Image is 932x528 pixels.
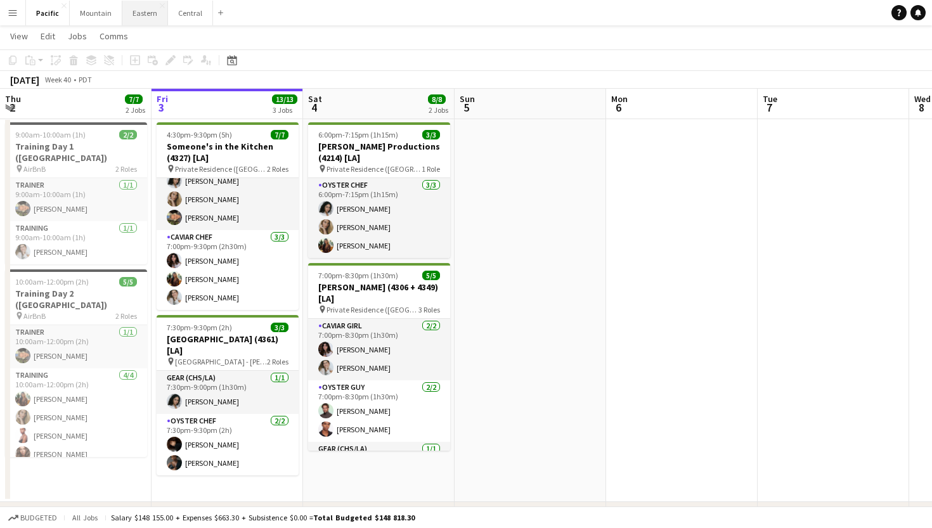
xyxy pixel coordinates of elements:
span: 3/3 [422,130,440,139]
span: 4:30pm-9:30pm (5h) [167,130,232,139]
h3: Training Day 2 ([GEOGRAPHIC_DATA]) [5,288,147,311]
span: Private Residence ([GEOGRAPHIC_DATA], [GEOGRAPHIC_DATA]) [327,305,418,314]
button: Eastern [122,1,168,25]
span: Budgeted [20,513,57,522]
span: 5 [458,100,475,115]
span: Sun [460,93,475,105]
app-job-card: 4:30pm-9:30pm (5h)7/7Someone's in the Kitchen (4327) [LA] Private Residence ([GEOGRAPHIC_DATA], [... [157,122,299,310]
span: 3/3 [271,323,288,332]
span: Total Budgeted $148 818.30 [313,513,415,522]
span: Tue [763,93,777,105]
span: Sat [308,93,322,105]
app-card-role: Caviar Girl2/27:00pm-8:30pm (1h30m)[PERSON_NAME][PERSON_NAME] [308,319,450,380]
div: 3 Jobs [273,105,297,115]
app-card-role: Oyster Chef2/27:30pm-9:30pm (2h)[PERSON_NAME][PERSON_NAME] [157,414,299,475]
a: Jobs [63,28,92,44]
app-job-card: 9:00am-10:00am (1h)2/2Training Day 1 ([GEOGRAPHIC_DATA]) AirBnB2 RolesTrainer1/19:00am-10:00am (1... [5,122,147,264]
span: Jobs [68,30,87,42]
span: 2 Roles [115,164,137,174]
h3: [GEOGRAPHIC_DATA] (4361) [LA] [157,333,299,356]
span: 8 [912,100,931,115]
div: PDT [79,75,92,84]
span: Private Residence ([GEOGRAPHIC_DATA], [GEOGRAPHIC_DATA]) [175,164,267,174]
app-card-role: Gear (CHS/LA)1/17:30pm-9:00pm (1h30m)[PERSON_NAME] [157,371,299,414]
span: 9:00am-10:00am (1h) [15,130,86,139]
h3: Training Day 1 ([GEOGRAPHIC_DATA]) [5,141,147,164]
div: [GEOGRAPHIC_DATA] [20,505,115,518]
span: 2 Roles [267,164,288,174]
app-card-role: Gear (CHS/LA)1/1 [308,442,450,485]
a: Edit [36,28,60,44]
button: Budgeted [6,511,59,525]
span: Mon [611,93,628,105]
span: All jobs [70,513,100,522]
button: Mountain [70,1,122,25]
span: 7 [761,100,777,115]
app-card-role: Oyster Chef3/36:00pm-7:15pm (1h15m)[PERSON_NAME][PERSON_NAME][PERSON_NAME] [308,178,450,258]
app-card-role: Training1/19:00am-10:00am (1h)[PERSON_NAME] [5,221,147,264]
span: 6 [609,100,628,115]
app-card-role: Training4/410:00am-12:00pm (2h)[PERSON_NAME][PERSON_NAME][PERSON_NAME][PERSON_NAME] [5,368,147,467]
h3: [PERSON_NAME] (4306 + 4349) [LA] [308,281,450,304]
span: Thu [5,93,21,105]
span: 5/5 [422,271,440,280]
span: Private Residence ([GEOGRAPHIC_DATA], [GEOGRAPHIC_DATA]) [327,164,422,174]
app-card-role: Caviar Chef3/37:00pm-9:30pm (2h30m)[PERSON_NAME][PERSON_NAME][PERSON_NAME] [157,230,299,310]
span: 1 Role [422,164,440,174]
app-card-role: Oyster Guy2/27:00pm-8:30pm (1h30m)[PERSON_NAME][PERSON_NAME] [308,380,450,442]
span: 2 [3,100,21,115]
app-job-card: 7:30pm-9:30pm (2h)3/3[GEOGRAPHIC_DATA] (4361) [LA] [GEOGRAPHIC_DATA] - [PERSON_NAME] ([GEOGRAPHIC... [157,315,299,475]
span: Fri [157,93,168,105]
span: 2 Roles [115,311,137,321]
span: [GEOGRAPHIC_DATA] - [PERSON_NAME] ([GEOGRAPHIC_DATA], [GEOGRAPHIC_DATA]) [175,357,267,366]
span: 3 [155,100,168,115]
span: 7:30pm-9:30pm (2h) [167,323,232,332]
div: Salary $148 155.00 + Expenses $663.30 + Subsistence $0.00 = [111,513,415,522]
span: Wed [914,93,931,105]
span: 2 Roles [267,357,288,366]
span: 7/7 [125,94,143,104]
span: 10:00am-12:00pm (2h) [15,277,89,287]
div: 2 Jobs [126,105,145,115]
app-job-card: 10:00am-12:00pm (2h)5/5Training Day 2 ([GEOGRAPHIC_DATA]) AirBnB2 RolesTrainer1/110:00am-12:00pm ... [5,269,147,457]
h3: Someone's in the Kitchen (4327) [LA] [157,141,299,164]
span: 8/8 [428,94,446,104]
app-card-role: Caviar Chef4/44:30pm-7:00pm (2h30m)[PERSON_NAME][PERSON_NAME][PERSON_NAME][PERSON_NAME] [157,132,299,230]
app-job-card: 7:00pm-8:30pm (1h30m)5/5[PERSON_NAME] (4306 + 4349) [LA] Private Residence ([GEOGRAPHIC_DATA], [G... [308,263,450,451]
span: Comms [100,30,128,42]
div: 2 Jobs [429,105,448,115]
span: 13/13 [272,94,297,104]
h3: [PERSON_NAME] Productions (4214) [LA] [308,141,450,164]
span: 7:00pm-8:30pm (1h30m) [318,271,398,280]
span: View [10,30,28,42]
a: View [5,28,33,44]
div: [DATE] [10,74,39,86]
app-job-card: 6:00pm-7:15pm (1h15m)3/3[PERSON_NAME] Productions (4214) [LA] Private Residence ([GEOGRAPHIC_DATA... [308,122,450,258]
a: Comms [94,28,133,44]
button: Central [168,1,213,25]
button: Pacific [26,1,70,25]
span: AirBnB [23,311,46,321]
span: 3 Roles [418,305,440,314]
app-card-role: Trainer1/110:00am-12:00pm (2h)[PERSON_NAME] [5,325,147,368]
span: 5/5 [119,277,137,287]
span: 7/7 [271,130,288,139]
span: Edit [41,30,55,42]
span: 4 [306,100,322,115]
span: Week 40 [42,75,74,84]
span: 6:00pm-7:15pm (1h15m) [318,130,398,139]
span: 2/2 [119,130,137,139]
app-card-role: Trainer1/19:00am-10:00am (1h)[PERSON_NAME] [5,178,147,221]
span: AirBnB [23,164,46,174]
